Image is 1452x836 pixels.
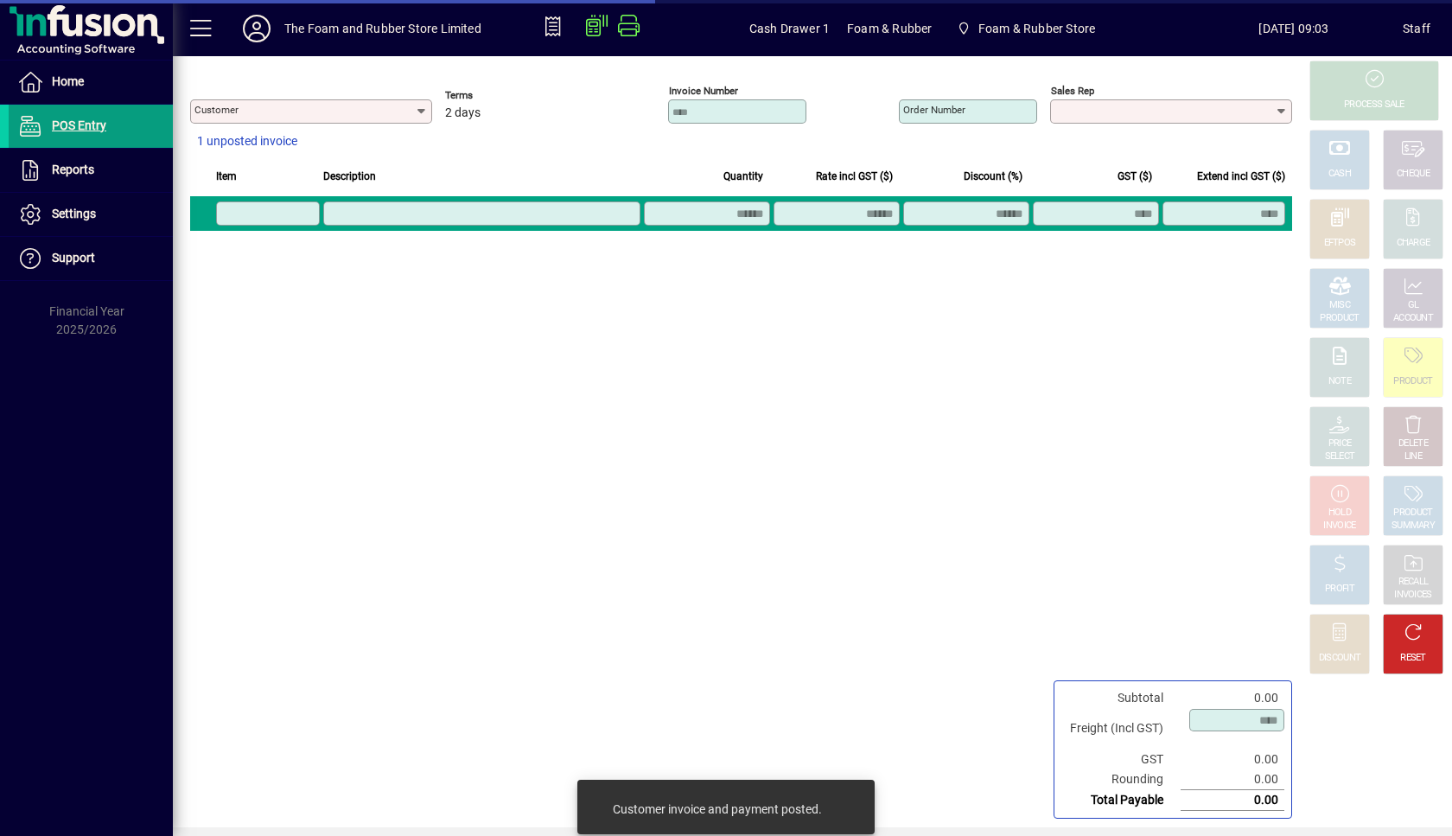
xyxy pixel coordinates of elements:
span: [DATE] 09:03 [1185,15,1403,42]
div: RESET [1400,652,1426,665]
button: 1 unposted invoice [190,126,304,157]
td: Subtotal [1061,688,1181,708]
mat-label: Customer [194,104,239,116]
div: Customer invoice and payment posted. [613,801,822,818]
a: Settings [9,193,173,236]
span: 1 unposted invoice [197,132,297,150]
mat-label: Sales rep [1051,85,1094,97]
span: Terms [445,90,549,101]
td: 0.00 [1181,688,1284,708]
div: PRODUCT [1393,507,1432,520]
td: 0.00 [1181,750,1284,769]
td: Total Payable [1061,790,1181,811]
span: Rate incl GST ($) [816,167,893,186]
div: PRICE [1328,437,1352,450]
div: INVOICE [1323,520,1355,533]
div: HOLD [1328,507,1351,520]
span: Support [52,251,95,265]
td: Rounding [1061,769,1181,790]
span: Extend incl GST ($) [1197,167,1285,186]
div: The Foam and Rubber Store Limited [284,15,481,42]
div: NOTE [1328,375,1351,388]
span: Quantity [723,167,763,186]
td: GST [1061,750,1181,769]
a: Home [9,61,173,104]
span: 2 days [445,106,481,120]
div: ACCOUNT [1393,312,1433,325]
span: Cash Drawer 1 [749,15,830,42]
div: RECALL [1398,576,1429,589]
div: PRODUCT [1393,375,1432,388]
div: PRODUCT [1320,312,1359,325]
span: Description [323,167,376,186]
div: DELETE [1398,437,1428,450]
a: Support [9,237,173,280]
span: GST ($) [1118,167,1152,186]
div: SUMMARY [1391,520,1435,533]
span: Foam & Rubber [847,15,932,42]
div: CHEQUE [1397,168,1430,181]
div: Staff [1403,15,1430,42]
mat-label: Invoice number [669,85,738,97]
div: PROCESS SALE [1344,99,1404,112]
td: Freight (Incl GST) [1061,708,1181,750]
button: Profile [229,13,284,44]
span: Foam & Rubber Store [978,15,1095,42]
span: Item [216,167,237,186]
div: MISC [1329,299,1350,312]
div: GL [1408,299,1419,312]
span: Settings [52,207,96,220]
span: POS Entry [52,118,106,132]
td: 0.00 [1181,769,1284,790]
span: Discount (%) [964,167,1022,186]
div: INVOICES [1394,589,1431,602]
div: CASH [1328,168,1351,181]
a: Reports [9,149,173,192]
div: LINE [1404,450,1422,463]
mat-label: Order number [903,104,965,116]
span: Foam & Rubber Store [949,13,1102,44]
div: PROFIT [1325,583,1354,596]
div: SELECT [1325,450,1355,463]
div: CHARGE [1397,237,1430,250]
td: 0.00 [1181,790,1284,811]
span: Home [52,74,84,88]
div: DISCOUNT [1319,652,1360,665]
div: EFTPOS [1324,237,1356,250]
span: Reports [52,163,94,176]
